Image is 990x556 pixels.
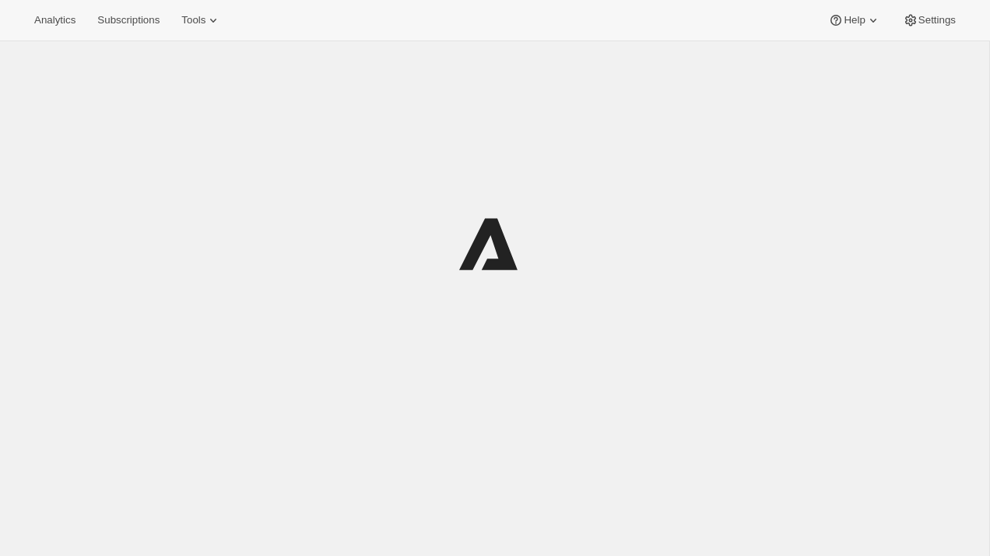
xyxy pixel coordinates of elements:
span: Tools [181,14,205,26]
button: Analytics [25,9,85,31]
button: Tools [172,9,230,31]
button: Subscriptions [88,9,169,31]
span: Settings [918,14,956,26]
span: Help [844,14,865,26]
button: Settings [893,9,965,31]
span: Analytics [34,14,75,26]
button: Help [819,9,890,31]
span: Subscriptions [97,14,160,26]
